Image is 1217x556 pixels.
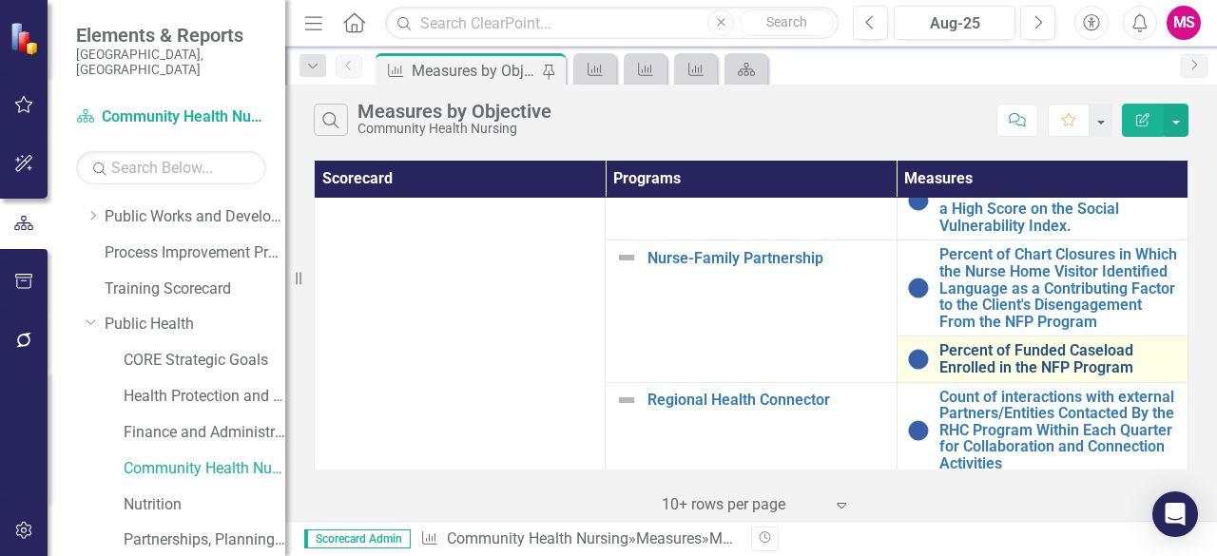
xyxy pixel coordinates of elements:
[76,24,266,47] span: Elements & Reports
[1167,6,1201,40] button: MS
[939,246,1178,330] a: Percent of Chart Closures in Which the Nurse Home Visitor Identified Language as a Contributing F...
[105,278,285,300] a: Training Scorecard
[1152,491,1198,537] div: Open Intercom Messenger
[897,162,1188,240] td: Double-Click to Edit Right Click for Context Menu
[10,22,43,55] img: ClearPoint Strategy
[124,529,285,551] a: Partnerships, Planning, and Community Health Promotions
[647,392,886,409] a: Regional Health Connector
[357,122,551,136] div: Community Health Nursing
[739,10,834,36] button: Search
[420,528,737,550] div: » »
[385,7,839,40] input: Search ClearPoint...
[76,47,266,78] small: [GEOGRAPHIC_DATA], [GEOGRAPHIC_DATA]
[766,14,807,29] span: Search
[105,314,285,336] a: Public Health
[907,419,930,442] img: Baselining
[124,386,285,408] a: Health Protection and Response
[894,6,1015,40] button: Aug-25
[76,151,266,184] input: Search Below...
[709,529,860,547] div: Measures by Objective
[897,240,1188,336] td: Double-Click to Edit Right Click for Context Menu
[939,167,1178,234] a: Percent of Clients Served Whose Address Falls Within an Area With a High Score on the Social Vuln...
[124,422,285,444] a: Finance and Administration
[124,494,285,516] a: Nutrition
[907,189,930,212] img: Baselining
[897,382,1188,478] td: Double-Click to Edit Right Click for Context Menu
[124,458,285,480] a: Community Health Nursing
[606,382,897,478] td: Double-Click to Edit Right Click for Context Menu
[897,336,1188,382] td: Double-Click to Edit Right Click for Context Menu
[636,529,702,547] a: Measures
[412,59,537,83] div: Measures by Objective
[304,529,411,548] span: Scorecard Admin
[647,250,886,267] a: Nurse-Family Partnership
[900,12,1009,35] div: Aug-25
[76,106,266,128] a: Community Health Nursing
[907,348,930,371] img: Baselining
[615,389,638,412] img: Not Defined
[124,350,285,372] a: CORE Strategic Goals
[447,529,628,547] a: Community Health Nursing
[606,240,897,382] td: Double-Click to Edit Right Click for Context Menu
[939,342,1178,375] a: Percent of Funded Caseload Enrolled in the NFP Program
[105,242,285,264] a: Process Improvement Program
[105,206,285,228] a: Public Works and Development
[907,277,930,299] img: Baselining
[939,389,1178,472] a: Count of interactions with external Partners/Entities Contacted By the RHC Program Within Each Qu...
[615,246,638,269] img: Not Defined
[357,101,551,122] div: Measures by Objective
